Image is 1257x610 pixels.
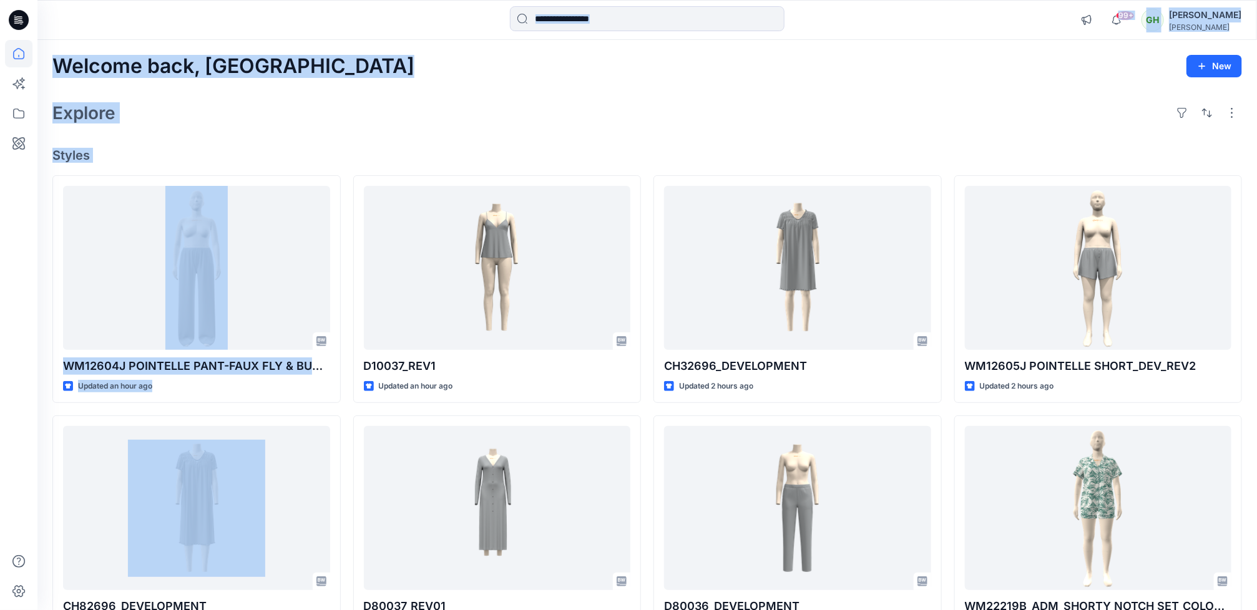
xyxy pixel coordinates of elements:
a: WM12605J POINTELLE SHORT_DEV_REV2 [965,186,1232,350]
div: [PERSON_NAME] [1169,7,1241,22]
a: D10037_REV1 [364,186,631,350]
a: D80037_REV01 [364,426,631,590]
button: New [1186,55,1242,77]
p: Updated an hour ago [379,380,453,393]
p: Updated an hour ago [78,380,152,393]
span: 99+ [1116,11,1135,21]
p: D10037_REV1 [364,357,631,375]
a: CH32696_DEVELOPMENT [664,186,931,350]
a: WM12604J POINTELLE PANT-FAUX FLY & BUTTONS + PICOT_REV2 [63,186,330,350]
a: WM22219B_ADM_SHORTY NOTCH SET_COLORWAY [965,426,1232,590]
h4: Styles [52,148,1242,163]
p: WM12604J POINTELLE PANT-FAUX FLY & BUTTONS + PICOT_REV2 [63,357,330,375]
p: Updated 2 hours ago [679,380,753,393]
div: [PERSON_NAME] [1169,22,1241,32]
a: D80036_DEVELOPMENT [664,426,931,590]
p: CH32696_DEVELOPMENT [664,357,931,375]
h2: Welcome back, [GEOGRAPHIC_DATA] [52,55,414,78]
p: WM12605J POINTELLE SHORT_DEV_REV2 [965,357,1232,375]
a: CH82696_DEVELOPMENT [63,426,330,590]
h2: Explore [52,103,115,123]
p: Updated 2 hours ago [980,380,1054,393]
div: GH [1142,9,1164,31]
